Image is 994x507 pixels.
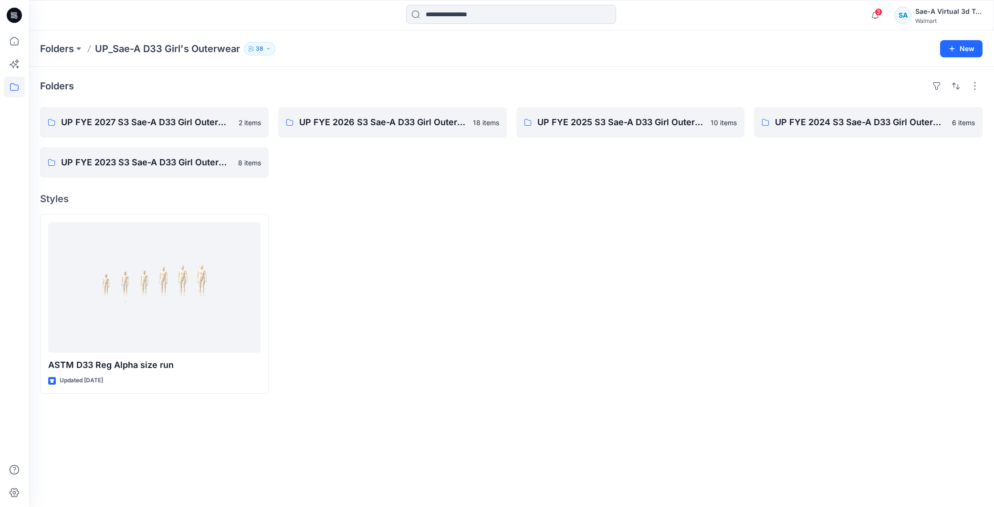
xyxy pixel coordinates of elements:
p: ASTM D33 Reg Alpha size run [48,358,261,372]
div: Sae-A Virtual 3d Team [915,6,982,17]
a: UP FYE 2026 S3 Sae-A D33 Girl Outerwear - OZARK TRAIL18 items [278,107,507,138]
h4: Styles [40,193,983,205]
p: 10 items [711,118,737,128]
a: Folders [40,42,74,55]
a: UP FYE 2027 S3 Sae-A D33 Girl Outerwear - OZARK TRAIL2 items [40,107,269,138]
p: 8 items [238,158,261,168]
span: 3 [875,8,882,16]
p: 6 items [952,118,975,128]
button: New [940,40,983,57]
p: UP FYE 2024 S3 Sae-A D33 Girl Outerwear [775,116,946,129]
div: SA [894,7,911,24]
p: UP FYE 2023 S3 Sae-A D33 Girl Outerwear [61,156,232,169]
a: ASTM D33 Reg Alpha size run [48,222,261,353]
div: Walmart [915,17,982,24]
p: UP FYE 2026 S3 Sae-A D33 Girl Outerwear - OZARK TRAIL [299,116,467,129]
a: UP FYE 2023 S3 Sae-A D33 Girl Outerwear8 items [40,147,269,178]
p: 18 items [473,118,499,128]
p: UP_Sae-A D33 Girl's Outerwear [95,42,240,55]
button: 38 [244,42,275,55]
a: UP FYE 2024 S3 Sae-A D33 Girl Outerwear6 items [754,107,983,138]
p: 38 [256,43,263,54]
p: UP FYE 2025 S3 Sae-A D33 Girl Outerwear [537,116,705,129]
p: 2 items [239,118,261,128]
p: UP FYE 2027 S3 Sae-A D33 Girl Outerwear - OZARK TRAIL [61,116,233,129]
p: Updated [DATE] [60,376,103,386]
h4: Folders [40,80,74,92]
a: UP FYE 2025 S3 Sae-A D33 Girl Outerwear10 items [516,107,745,138]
